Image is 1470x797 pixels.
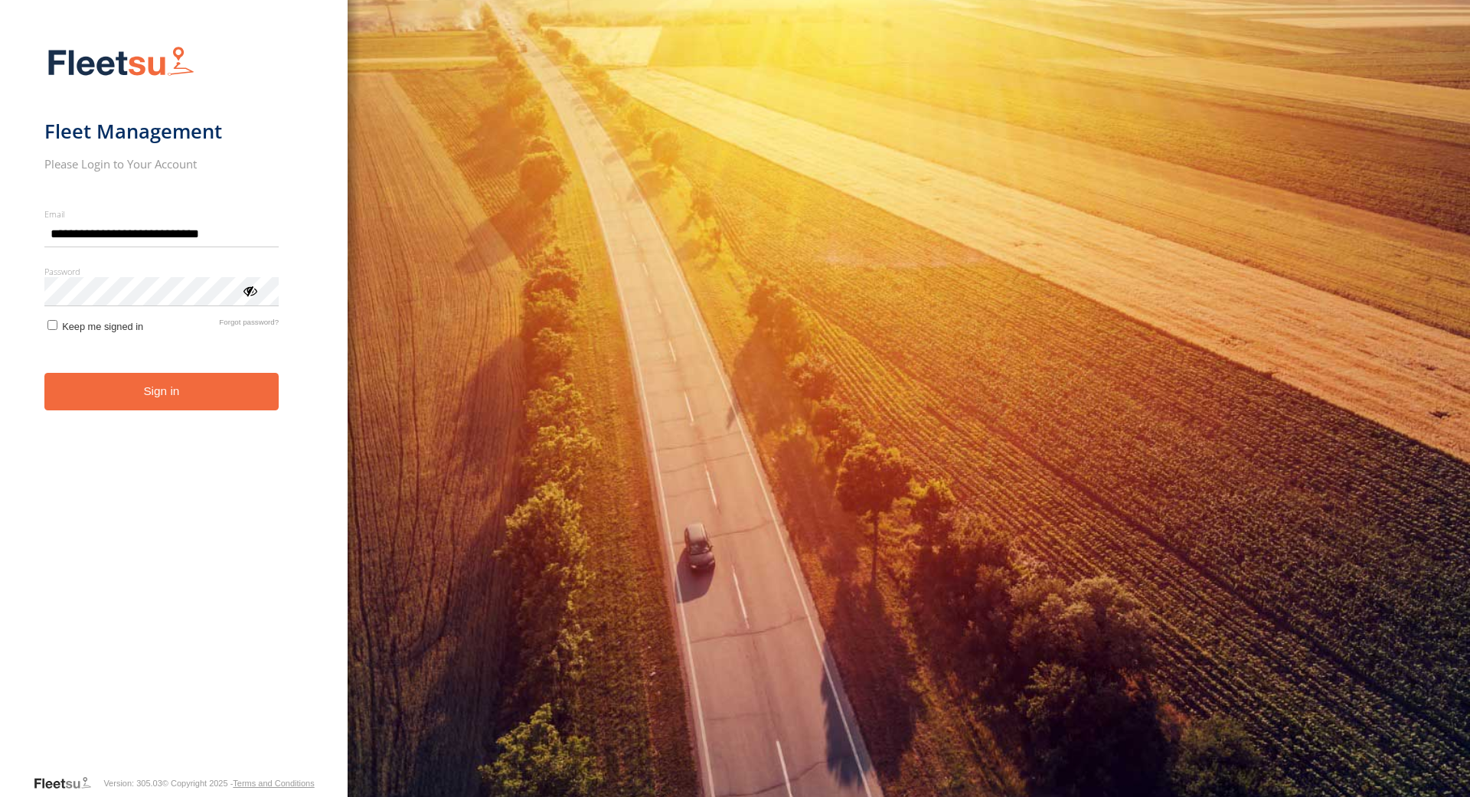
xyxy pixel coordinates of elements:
[62,321,143,332] span: Keep me signed in
[219,318,279,332] a: Forgot password?
[162,779,315,788] div: © Copyright 2025 -
[44,43,198,82] img: Fleetsu
[47,320,57,330] input: Keep me signed in
[44,119,279,144] h1: Fleet Management
[44,266,279,277] label: Password
[44,156,279,171] h2: Please Login to Your Account
[242,283,257,298] div: ViewPassword
[44,37,304,774] form: main
[233,779,314,788] a: Terms and Conditions
[33,776,103,791] a: Visit our Website
[44,208,279,220] label: Email
[44,373,279,410] button: Sign in
[103,779,162,788] div: Version: 305.03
